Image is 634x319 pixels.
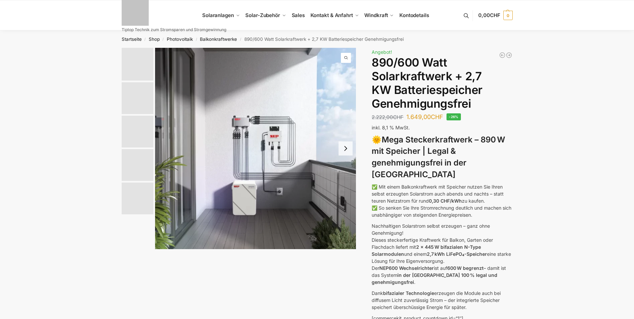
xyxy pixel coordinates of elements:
[243,0,289,30] a: Solar-Zubehör
[122,149,153,181] img: BDS1000
[364,12,388,18] span: Windkraft
[122,28,226,32] p: Tiptop Technik zum Stromsparen und Stromgewinnung
[110,30,524,48] nav: Breadcrumb
[292,12,305,18] span: Sales
[372,290,512,311] p: Dank erzeugen die Module auch bei diffusem Licht zuverlässig Strom – der integrierte Speicher spe...
[155,48,356,249] img: Balkonkraftwerk mit 2,7kw Speicher
[431,113,443,120] span: CHF
[122,183,153,214] img: Bificial 30 % mehr Leistung
[372,125,410,130] span: inkl. 8,1 % MwSt.
[447,265,484,271] strong: 600 W begrenzt
[155,48,356,249] a: Steckerkraftwerk mit 2,7kwh-SpeicherBalkonkraftwerk mit 27kw Speicher
[397,0,432,30] a: Kontodetails
[372,222,512,286] p: Nachhaltigen Solarstrom selbst erzeugen – ganz ohne Genehmigung! Dieses steckerfertige Kraftwerk ...
[339,141,353,155] button: Next slide
[506,52,512,59] a: Balkonkraftwerk 890 Watt Solarmodulleistung mit 2kW/h Zendure Speicher
[372,183,512,218] p: ✅ Mit einem Balkonkraftwerk mit Speicher nutzen Sie Ihren selbst erzeugten Solarstrom auch abends...
[372,49,392,55] span: Angebot!
[237,37,244,42] span: /
[149,36,160,42] a: Shop
[372,244,481,257] strong: 2 x 445 W bifazialen N-Type Solarmodulen
[122,48,153,81] img: Balkonkraftwerk mit 2,7kw Speicher
[142,37,149,42] span: /
[200,36,237,42] a: Balkonkraftwerke
[372,114,403,120] bdi: 2.222,00
[122,82,153,114] img: Balkonkraftwerk mit 2,7kw Speicher
[372,272,497,285] strong: in der [GEOGRAPHIC_DATA] 100 % legal und genehmigungsfrei
[379,265,434,271] strong: NEP600 Wechselrichter
[478,12,500,18] span: 0,00
[160,37,167,42] span: /
[499,52,506,59] a: Balkonkraftwerk 600/810 Watt Fullblack
[383,290,434,296] strong: bifazialer Technologie
[372,135,505,179] strong: Mega Steckerkraftwerk – 890 W mit Speicher | Legal & genehmigungsfrei in der [GEOGRAPHIC_DATA]
[399,12,429,18] span: Kontodetails
[289,0,307,30] a: Sales
[393,114,403,120] span: CHF
[427,251,487,257] strong: 2,7 kWh LiFePO₄-Speicher
[362,0,397,30] a: Windkraft
[372,134,512,181] h3: 🌞
[372,56,512,110] h1: 890/600 Watt Solarkraftwerk + 2,7 KW Batteriespeicher Genehmigungsfrei
[202,12,234,18] span: Solaranlagen
[503,11,513,20] span: 0
[245,12,280,18] span: Solar-Zubehör
[307,0,362,30] a: Kontakt & Anfahrt
[490,12,500,18] span: CHF
[478,5,512,25] a: 0,00CHF 0
[429,198,462,204] strong: 0,30 CHF/kWh
[167,36,193,42] a: Photovoltaik
[447,113,461,120] span: -26%
[122,116,153,147] img: Bificial im Vergleich zu billig Modulen
[310,12,353,18] span: Kontakt & Anfahrt
[406,113,443,120] bdi: 1.649,00
[122,36,142,42] a: Startseite
[193,37,200,42] span: /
